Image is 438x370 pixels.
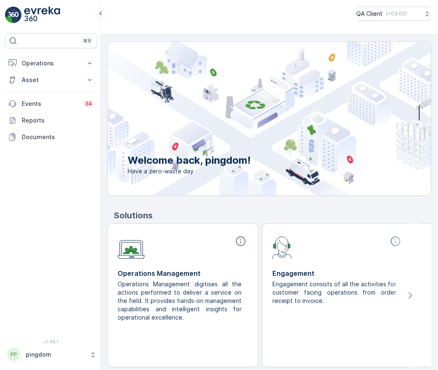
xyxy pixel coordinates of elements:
a: Events34 [5,95,97,112]
p: Operations Management [118,268,248,278]
p: ⌘B [83,37,91,44]
img: logo_light-DOdMpM7g.png [24,7,60,23]
a: Documents [5,129,97,145]
p: Operations Management digitises all the actions performed to deliver a service on the field. It p... [118,280,242,322]
p: Reports [22,116,94,125]
button: Operations [5,55,97,72]
p: Asset [22,76,81,84]
button: QA Client(+03:00) [356,7,431,21]
p: Engagement consists of all the activities for customer facing operations from order receipt to in... [272,280,396,305]
img: city illustration [70,42,431,195]
div: PP [7,348,20,361]
button: PPpingdom [5,346,97,363]
p: pingdom [26,350,86,359]
p: Operations [22,59,81,67]
p: Events [22,100,78,108]
p: ( +03:00 ) [386,10,407,17]
button: Asset [5,72,97,88]
p: Solutions [114,209,431,222]
p: QA Client [356,10,383,18]
a: Reports [5,112,97,129]
span: Have a zero-waste day [128,167,251,175]
span: v 1.48.1 [5,339,97,344]
img: module-icon [272,235,292,259]
p: Engagement [272,268,403,278]
p: 34 [85,100,92,107]
img: logo [5,7,22,23]
p: Welcome back, pingdom! [128,154,251,167]
p: Documents [22,133,94,141]
img: module-icon [118,235,145,259]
